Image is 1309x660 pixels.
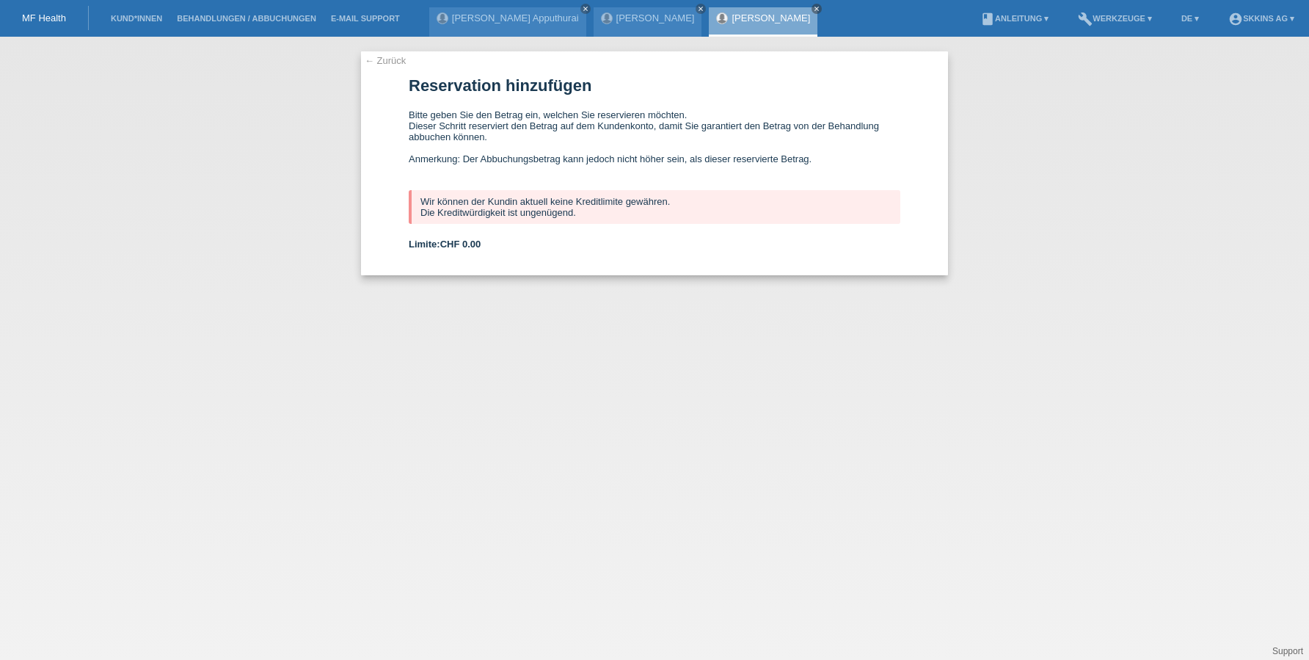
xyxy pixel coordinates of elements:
[409,76,900,95] h1: Reservation hinzufügen
[732,12,810,23] a: [PERSON_NAME]
[580,4,591,14] a: close
[1078,12,1093,26] i: build
[973,14,1056,23] a: bookAnleitung ▾
[324,14,407,23] a: E-Mail Support
[440,239,481,250] span: CHF 0.00
[813,5,820,12] i: close
[1272,646,1303,656] a: Support
[980,12,995,26] i: book
[409,190,900,224] div: Wir können der Kundin aktuell keine Kreditlimite gewähren. Die Kreditwürdigkeit ist ungenügend.
[616,12,695,23] a: [PERSON_NAME]
[697,5,704,12] i: close
[1221,14,1302,23] a: account_circleSKKINS AG ▾
[452,12,579,23] a: [PERSON_NAME] Apputhurai
[169,14,324,23] a: Behandlungen / Abbuchungen
[409,109,900,175] div: Bitte geben Sie den Betrag ein, welchen Sie reservieren möchten. Dieser Schritt reserviert den Be...
[1071,14,1159,23] a: buildWerkzeuge ▾
[365,55,406,66] a: ← Zurück
[22,12,66,23] a: MF Health
[812,4,822,14] a: close
[103,14,169,23] a: Kund*innen
[582,5,589,12] i: close
[1174,14,1206,23] a: DE ▾
[696,4,706,14] a: close
[409,239,481,250] b: Limite:
[1228,12,1243,26] i: account_circle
